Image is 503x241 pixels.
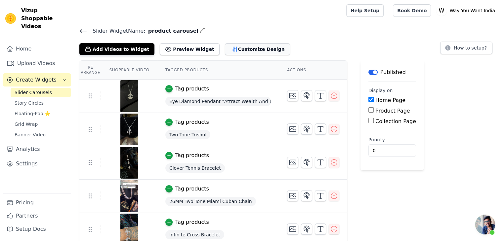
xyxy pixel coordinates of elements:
[3,57,71,70] a: Upload Videos
[120,80,139,112] img: vizup-images-30ae.jpg
[11,130,71,139] a: Banner Video
[3,196,71,209] a: Pricing
[165,118,209,126] button: Tag products
[279,61,347,80] th: Actions
[11,120,71,129] a: Grid Wrap
[3,223,71,236] a: Setup Docs
[436,5,498,17] button: W Way You Want India
[175,152,209,159] div: Tag products
[475,215,495,234] div: Open chat
[380,68,406,76] p: Published
[165,97,271,106] span: Eye Diamond Pendant "Attract Wealth And Love"
[447,5,498,17] p: Way You Want India
[21,7,68,30] span: Vizup Shoppable Videos
[79,61,101,80] th: Re Arrange
[87,27,146,35] span: Slider Widget Name:
[101,61,157,80] th: Shoppable Video
[120,114,139,145] img: vizup-images-a000.jpg
[15,110,50,117] span: Floating-Pop ⭐
[11,98,71,108] a: Story Circles
[439,7,444,14] text: W
[287,90,298,101] button: Change Thumbnail
[165,230,224,239] span: Infinite Cross Bracelet
[287,123,298,135] button: Change Thumbnail
[440,46,492,52] a: How to setup?
[15,121,38,127] span: Grid Wrap
[15,89,52,96] span: Slider Carousels
[346,4,384,17] a: Help Setup
[157,61,279,80] th: Tagged Products
[165,218,209,226] button: Tag products
[3,209,71,223] a: Partners
[175,218,209,226] div: Tag products
[11,88,71,97] a: Slider Carousels
[287,190,298,201] button: Change Thumbnail
[393,4,431,17] a: Book Demo
[3,73,71,86] button: Create Widgets
[368,136,416,143] label: Priority
[225,43,290,55] button: Customize Design
[16,76,57,84] span: Create Widgets
[175,118,209,126] div: Tag products
[120,180,139,212] img: vizup-images-03fa.jpg
[165,185,209,193] button: Tag products
[3,157,71,170] a: Settings
[15,100,44,106] span: Story Circles
[368,87,393,94] legend: Display on
[3,143,71,156] a: Analytics
[287,157,298,168] button: Change Thumbnail
[375,108,410,114] label: Product Page
[200,26,205,35] div: Edit Name
[165,152,209,159] button: Tag products
[375,118,416,124] label: Collection Page
[160,43,219,55] button: Preview Widget
[175,185,209,193] div: Tag products
[15,131,46,138] span: Banner Video
[165,130,210,139] span: Two Tone Trishul
[175,85,209,93] div: Tag products
[165,85,209,93] button: Tag products
[375,97,405,103] label: Home Page
[440,42,492,54] button: How to setup?
[3,42,71,55] a: Home
[165,197,256,206] span: 26MM Two Tone Miami Cuban Chain
[11,109,71,118] a: Floating-Pop ⭐
[165,163,225,173] span: Clover Tennis Bracelet
[287,224,298,235] button: Change Thumbnail
[120,147,139,179] img: vizup-images-b5dd.jpg
[79,43,154,55] button: Add Videos to Widget
[5,13,16,24] img: Vizup
[146,27,198,35] span: product carousel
